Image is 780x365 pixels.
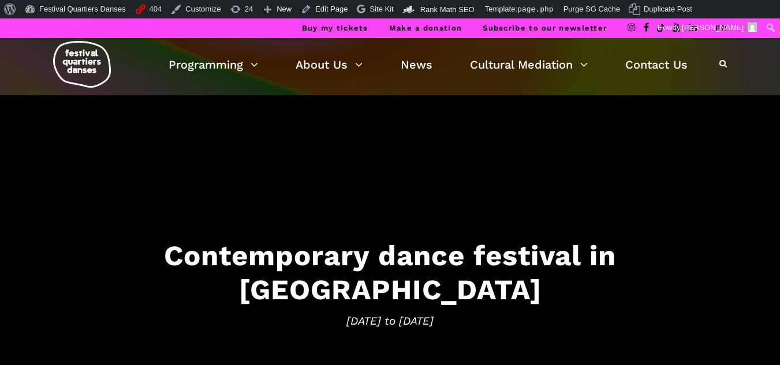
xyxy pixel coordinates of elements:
[302,24,368,32] a: Buy my tickets
[654,18,762,37] a: Howdy,
[32,312,748,329] span: [DATE] to [DATE]
[169,55,258,74] a: Programming
[682,23,744,32] span: [PERSON_NAME]
[401,55,432,74] a: News
[32,239,748,307] h3: Contemporary dance festival in [GEOGRAPHIC_DATA]
[53,41,111,88] img: logo-fqd-med
[483,24,607,32] a: Subscribe to our newsletter
[296,55,363,74] a: About Us
[625,55,688,74] a: Contact Us
[420,5,475,14] span: Rank Math SEO
[370,5,394,13] span: Site Kit
[389,24,462,32] a: Make a donation
[517,5,554,13] span: page.php
[470,55,588,74] a: Cultural Mediation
